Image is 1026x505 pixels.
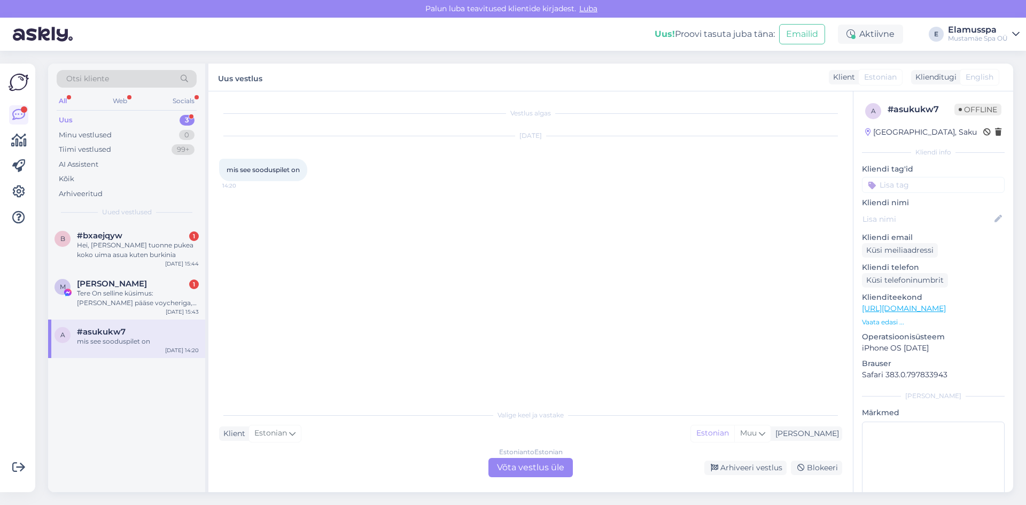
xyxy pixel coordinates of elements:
div: Estonian to Estonian [499,447,563,457]
div: 1 [189,279,199,289]
input: Lisa tag [862,177,1005,193]
div: Küsi meiliaadressi [862,243,938,258]
div: Estonian [691,425,734,441]
p: Kliendi nimi [862,197,1005,208]
img: Askly Logo [9,72,29,92]
div: Klient [219,428,245,439]
span: English [966,72,993,83]
p: iPhone OS [DATE] [862,343,1005,354]
p: Brauser [862,358,1005,369]
div: # asukukw7 [888,103,954,116]
span: Muu [740,428,757,438]
div: [GEOGRAPHIC_DATA], Saku [865,127,977,138]
div: Socials [170,94,197,108]
span: #asukukw7 [77,327,126,337]
div: 3 [180,115,195,126]
div: Kõik [59,174,74,184]
div: Klient [829,72,855,83]
p: Operatsioonisüsteem [862,331,1005,343]
div: mis see sooduspilet on [77,337,199,346]
div: E [929,27,944,42]
div: Klienditugi [911,72,957,83]
span: 14:20 [222,182,262,190]
b: Uus! [655,29,675,39]
p: Safari 383.0.797833943 [862,369,1005,380]
span: Offline [954,104,1001,115]
span: a [60,331,65,339]
button: Emailid [779,24,825,44]
span: Uued vestlused [102,207,152,217]
p: Vaata edasi ... [862,317,1005,327]
div: Arhiveeri vestlus [704,461,787,475]
a: [URL][DOMAIN_NAME] [862,304,946,313]
p: Märkmed [862,407,1005,418]
div: 99+ [172,144,195,155]
div: Web [111,94,129,108]
div: AI Assistent [59,159,98,170]
div: Hei, [PERSON_NAME] tuonne pukea koko uima asua kuten burkinia [77,240,199,260]
div: Arhiveeritud [59,189,103,199]
p: Klienditeekond [862,292,1005,303]
div: Aktiivne [838,25,903,44]
div: [DATE] [219,131,842,141]
div: Küsi telefoninumbrit [862,273,948,288]
span: mis see sooduspilet on [227,166,300,174]
div: Proovi tasuta juba täna: [655,28,775,41]
div: Vestlus algas [219,108,842,118]
div: Mustamäe Spa OÜ [948,34,1008,43]
div: Valige keel ja vastake [219,410,842,420]
span: Luba [576,4,601,13]
span: Marina Pv [77,279,147,289]
span: Otsi kliente [66,73,109,84]
div: [DATE] 14:20 [165,346,199,354]
span: a [871,107,876,115]
div: [PERSON_NAME] [771,428,839,439]
div: Tiimi vestlused [59,144,111,155]
span: #bxaejqyw [77,231,122,240]
a: ElamusspaMustamäe Spa OÜ [948,26,1020,43]
div: Kliendi info [862,147,1005,157]
label: Uus vestlus [218,70,262,84]
p: Kliendi tag'id [862,164,1005,175]
div: Tere On selline küsimus: [PERSON_NAME] pääse voycheriga, kas jõusaal on ka sees? [77,289,199,308]
div: Blokeeri [791,461,842,475]
span: Estonian [254,428,287,439]
div: [DATE] 15:43 [166,308,199,316]
span: Estonian [864,72,897,83]
div: 1 [189,231,199,241]
p: Kliendi email [862,232,1005,243]
div: [DATE] 15:44 [165,260,199,268]
span: M [60,283,66,291]
div: All [57,94,69,108]
div: Uus [59,115,73,126]
div: Elamusspa [948,26,1008,34]
p: Kliendi telefon [862,262,1005,273]
div: Võta vestlus üle [488,458,573,477]
span: b [60,235,65,243]
div: [PERSON_NAME] [862,391,1005,401]
div: Minu vestlused [59,130,112,141]
input: Lisa nimi [862,213,992,225]
div: 0 [179,130,195,141]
